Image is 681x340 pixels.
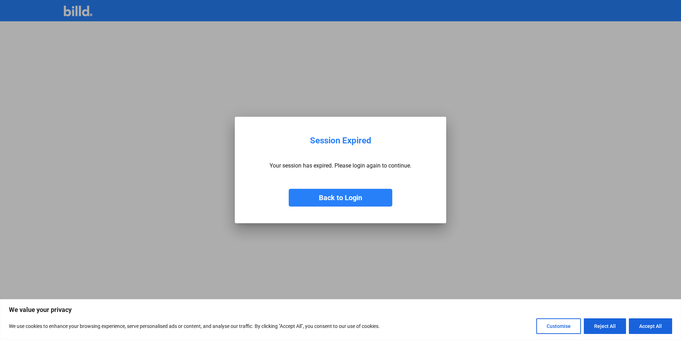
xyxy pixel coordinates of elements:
[9,306,672,314] p: We value your privacy
[289,189,392,207] button: Back to Login
[629,318,672,334] button: Accept All
[270,162,411,169] p: Your session has expired. Please login again to continue.
[536,318,581,334] button: Customise
[584,318,626,334] button: Reject All
[310,136,371,146] div: Session Expired
[9,322,380,330] p: We use cookies to enhance your browsing experience, serve personalised ads or content, and analys...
